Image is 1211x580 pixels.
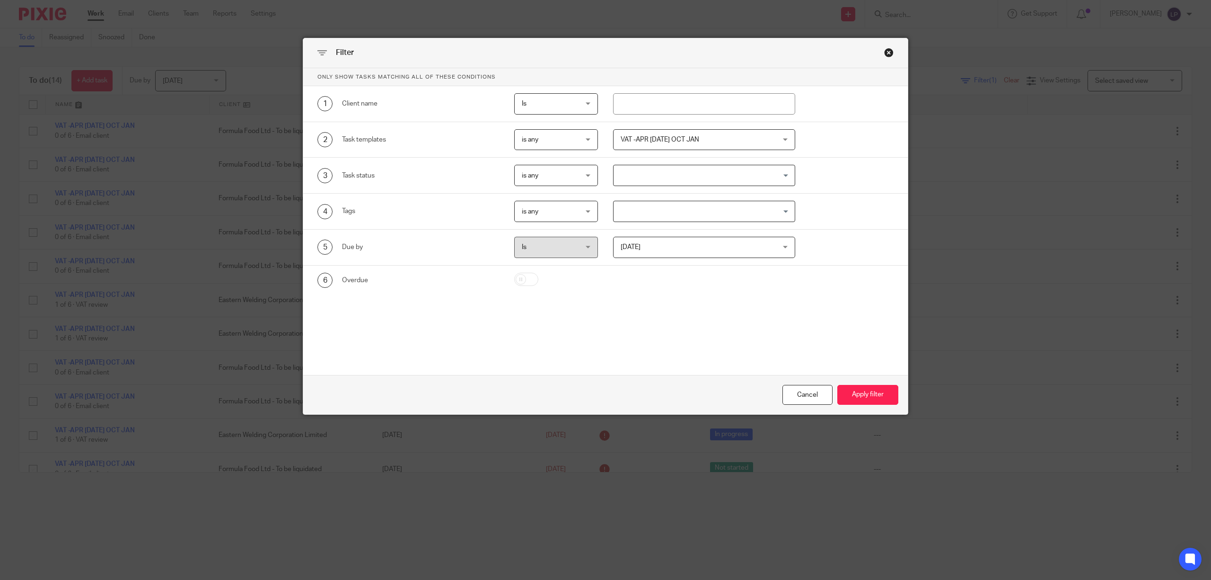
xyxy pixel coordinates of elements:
div: Close this dialog window [884,48,894,57]
button: Apply filter [837,385,898,405]
div: 4 [317,204,333,219]
div: 1 [317,96,333,111]
span: [DATE] [621,244,641,250]
span: Filter [336,49,354,56]
p: Only show tasks matching all of these conditions [303,68,908,86]
div: Close this dialog window [782,385,833,405]
div: Overdue [342,276,500,285]
span: Is [522,244,527,250]
div: 5 [317,240,333,255]
div: Search for option [613,165,795,186]
div: Tags [342,206,500,216]
span: Is [522,100,527,107]
div: Due by [342,242,500,252]
span: VAT -APR [DATE] OCT JAN [621,136,699,143]
span: is any [522,208,538,215]
div: Search for option [613,201,795,222]
div: Task templates [342,135,500,144]
div: Task status [342,171,500,180]
div: Client name [342,99,500,108]
span: is any [522,172,538,179]
span: is any [522,136,538,143]
div: 2 [317,132,333,147]
div: 3 [317,168,333,183]
input: Search for option [614,167,790,184]
input: Search for option [614,203,790,220]
div: 6 [317,273,333,288]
